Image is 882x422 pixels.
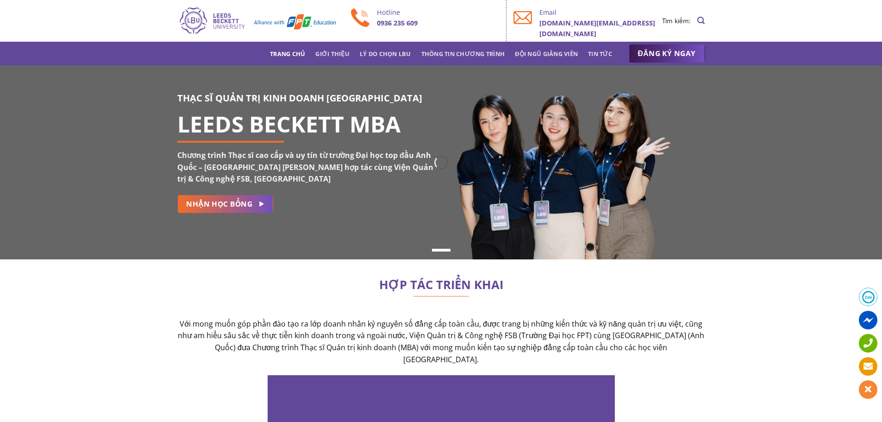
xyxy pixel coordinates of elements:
span: ĐĂNG KÝ NGAY [638,48,696,59]
a: ĐĂNG KÝ NGAY [629,44,705,63]
a: NHẬN HỌC BỔNG [177,195,273,213]
a: Search [697,12,705,30]
img: Thạc sĩ Quản trị kinh doanh Quốc tế [177,6,337,36]
img: line-lbu.jpg [413,296,469,297]
a: Thông tin chương trình [421,45,505,62]
li: Page dot 1 [432,249,450,252]
b: [DOMAIN_NAME][EMAIL_ADDRESS][DOMAIN_NAME] [539,19,655,38]
p: Với mong muốn góp phần đào tạo ra lớp doanh nhân kỷ nguyên số đẳng cấp toàn cầu, được trang bị nh... [177,318,705,365]
a: Giới thiệu [315,45,350,62]
h3: THẠC SĨ QUẢN TRỊ KINH DOANH [GEOGRAPHIC_DATA] [177,91,434,106]
span: NHẬN HỌC BỔNG [186,198,252,210]
b: 0936 235 609 [377,19,418,27]
li: Tìm kiếm: [662,16,691,26]
a: Lý do chọn LBU [360,45,411,62]
strong: Chương trình Thạc sĩ cao cấp và uy tín từ trường Đại học top đầu Anh Quốc – [GEOGRAPHIC_DATA] [PE... [177,150,433,184]
a: Trang chủ [270,45,305,62]
p: Email [539,7,662,18]
h1: LEEDS BECKETT MBA [177,119,434,130]
a: Tin tức [588,45,612,62]
p: Hotline [377,7,500,18]
h2: HỢP TÁC TRIỂN KHAI [177,280,705,290]
a: Đội ngũ giảng viên [515,45,578,62]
